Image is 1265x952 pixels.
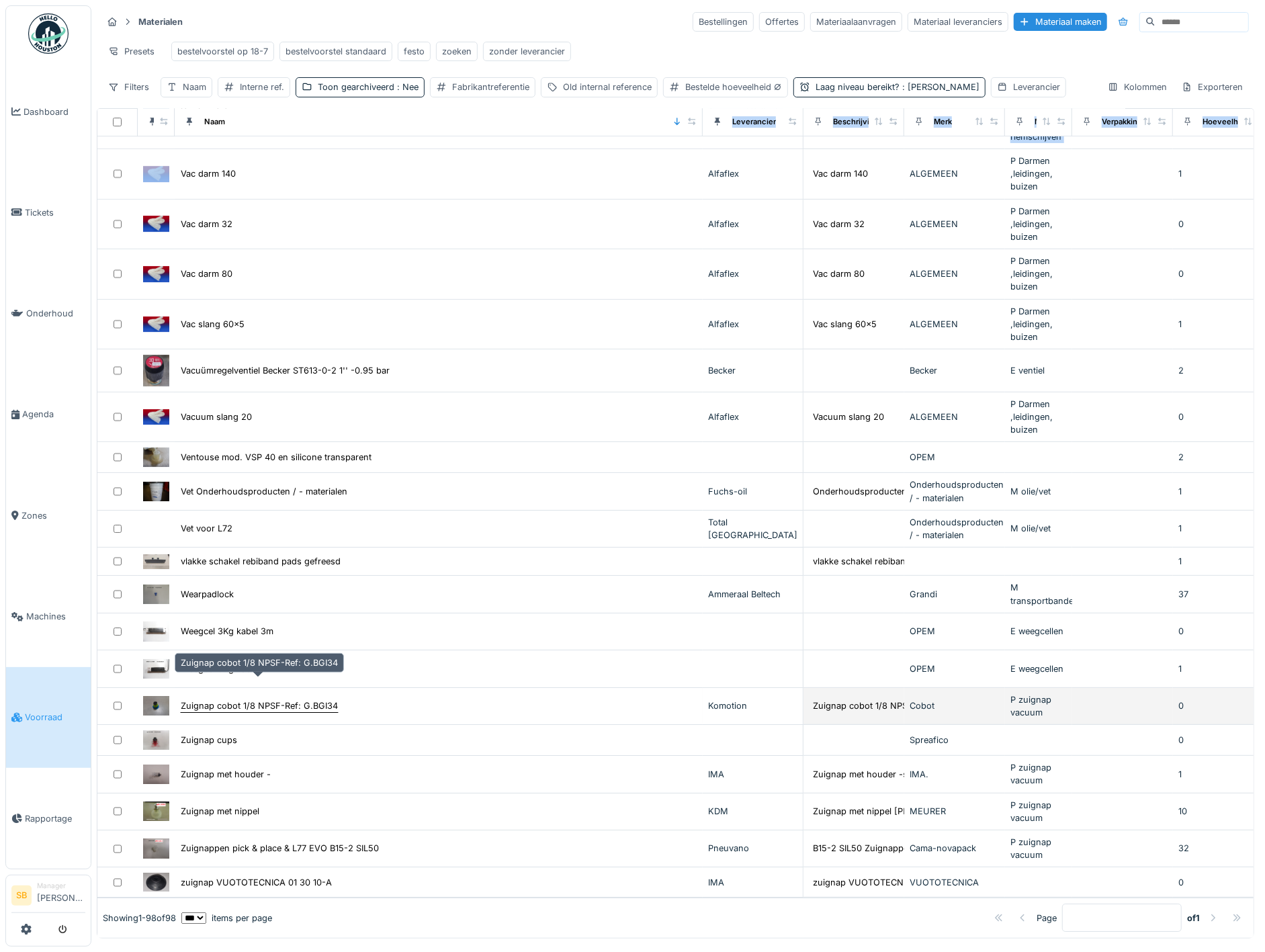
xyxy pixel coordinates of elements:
div: Exporteren [1176,77,1249,97]
div: Onderhoudsproducten / - materialen [813,485,964,498]
div: P Darmen ,leidingen, buizen [1010,398,1067,437]
div: Naam [183,81,206,93]
div: Page [1037,912,1057,924]
span: Alfaflex [708,319,739,329]
div: Zuignap met nippel [181,805,259,818]
img: Vac darm 80 [143,266,169,282]
span: KDM [708,806,728,816]
div: Zuignap cobot 1/8 NPSF-Ref: G.BGI34 [181,699,338,712]
a: Dashboard [6,61,91,162]
div: Toon gearchiveerd [318,81,419,93]
img: Vac slang 60x5 [143,316,169,333]
div: Grandi [910,588,1000,601]
div: Filters [102,77,155,97]
span: Alfaflex [708,169,739,179]
img: vlakke schakel rebiband pads gefreesd [143,554,169,569]
div: P zuignap vacuum [1010,693,1067,719]
div: Leverancier [1013,81,1060,93]
div: Vac darm 80 [181,267,232,280]
a: SB Manager[PERSON_NAME] [11,881,85,913]
div: Presets [102,42,161,61]
div: Materiaalaanvragen [810,12,902,32]
span: Alfaflex [708,412,739,422]
div: M transportbanden [1010,581,1067,607]
div: Beschrijving [833,116,879,128]
span: Tickets [25,206,85,219]
div: Spreafico [910,734,1000,746]
a: Rapportage [6,768,91,869]
span: IMA [708,769,724,779]
div: Bestelde hoeveelheid [685,81,782,93]
img: Vacuümregelventiel Becker ST613-0-2 1'' -0.95 bar [143,355,169,386]
div: bestelvoorstel standaard [286,45,386,58]
div: zuignap VUOTOTECNICA 01 30 10-A zuignap pick ... [813,876,1030,889]
div: Vac slang 60x5 [181,318,245,331]
div: VUOTOTECNICA [910,876,1000,889]
li: SB [11,885,32,906]
div: festo [404,45,425,58]
a: Onderhoud [6,263,91,364]
div: OPEM [910,625,1000,638]
div: Kolommen [1102,77,1173,97]
div: Materiaal maken [1014,13,1107,31]
div: Verpakking [1102,116,1142,128]
span: Agenda [22,408,85,421]
div: Onderhoudsproducten / - materialen [910,478,1000,504]
a: Agenda [6,364,91,465]
a: Voorraad [6,667,91,768]
div: Vac darm 80 [813,267,865,280]
li: [PERSON_NAME] [37,881,85,910]
span: : [PERSON_NAME] [900,82,979,92]
div: OPEM [910,451,1000,464]
div: Laag niveau bereikt? [816,81,979,93]
div: Fabrikantreferentie [452,81,529,93]
div: vlakke schakel rebiband pads gefreesd voor mont... [813,555,1026,568]
div: Vac slang 60x5 [813,318,877,331]
div: Hoeveelheid [1203,116,1250,128]
img: Zuignap met houder - [143,765,169,784]
div: Onderhoudsproducten / - materialen [910,516,1000,542]
div: Zuignap cobot 1/8 NPSF-Ref: G.BGI34 [175,653,344,673]
div: Zuignap cobot 1/8 NPSF-Ref: G.BGI34 [813,699,970,712]
span: Becker [708,365,736,376]
div: Bestellingen [693,12,754,32]
div: Cobot [910,699,1000,712]
div: Vac darm 140 [813,167,868,180]
div: Interne ref. [240,81,284,93]
img: Zuignap cups [143,730,169,750]
div: Leverancier [732,116,776,128]
div: M olie/vet [1010,485,1067,498]
strong: Materialen [133,15,188,28]
div: Vac darm 32 [813,218,865,230]
img: Vac darm 140 [143,166,169,182]
span: Ammeraal Beltech [708,589,781,599]
img: Wearpadlock [143,585,169,604]
div: Vet voor L72 [181,522,232,535]
strong: of 1 [1187,912,1200,924]
div: Zuignappen pick & place & L77 EVO B15-2 SIL50 [181,842,379,855]
img: Weegcel 5Kg kabel 3m [143,659,169,679]
span: Alfaflex [708,219,739,229]
div: Zuignap met houder - [181,768,271,781]
div: items per page [181,912,272,924]
div: E weegcellen [1010,662,1067,675]
span: Alfaflex [708,269,739,279]
img: Vac darm 32 [143,216,169,232]
div: P zuignap vacuum [1010,836,1067,861]
div: Vacuümregelventiel Becker ST613-0-2 1'' -0.95 bar [181,364,390,377]
div: M olie/vet [1010,522,1067,535]
div: Naam [204,116,225,128]
span: Zones [21,509,85,522]
div: Weegcel 3Kg kabel 3m [181,625,273,638]
div: zonder leverancier [489,45,565,58]
div: P zuignap vacuum [1010,799,1067,824]
img: Vacuum slang 20 [143,409,169,425]
img: Badge_color-CXgf-gQk.svg [28,13,69,54]
span: Dashboard [24,105,85,118]
div: P zuignap vacuum [1010,761,1067,787]
div: Vac darm 32 [181,218,232,230]
div: MEURER [910,805,1000,818]
div: ALGEMEEN [910,218,1000,230]
a: Tickets [6,162,91,263]
div: ALGEMEEN [910,410,1000,423]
